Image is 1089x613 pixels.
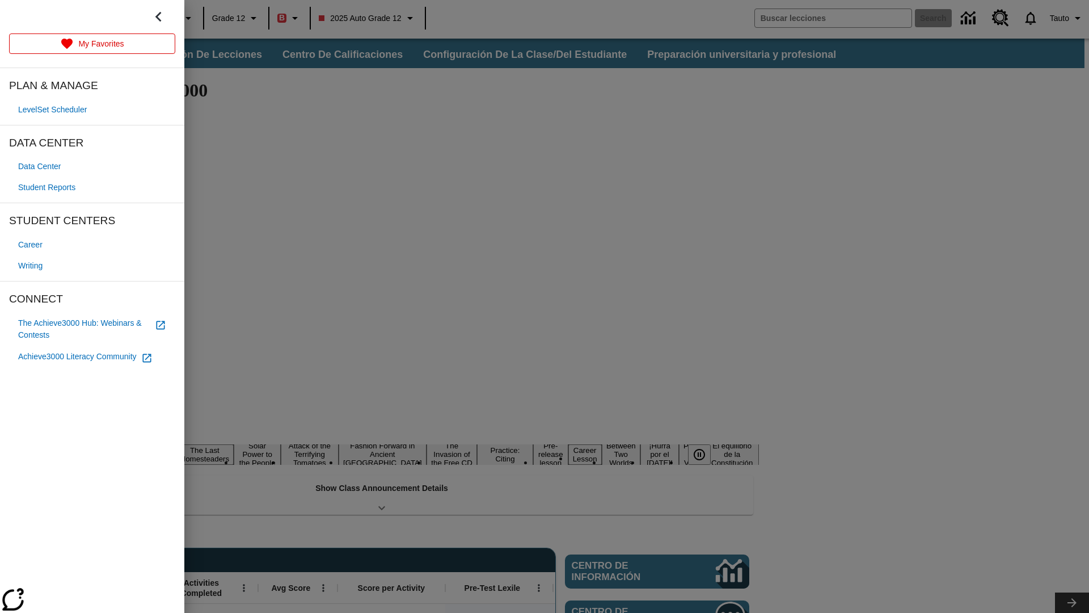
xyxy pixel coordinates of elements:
span: Student Reports [18,182,75,194]
span: Career [18,239,43,251]
span: DATA CENTER [9,135,175,152]
a: Student Reports [9,177,175,198]
span: Data Center [18,161,61,173]
a: The Achieve3000 Hub: Webinars & Contests [9,313,175,346]
span: Achieve3000 Literacy Community [18,351,137,363]
span: STUDENT CENTERS [9,212,175,230]
a: My Favorites [9,33,175,54]
span: Writing [18,260,43,272]
a: Achieve3000 Literacy Community [9,346,175,368]
a: LevelSet Scheduler [9,99,175,120]
a: Writing [9,255,175,276]
span: LevelSet Scheduler [18,104,87,116]
span: CONNECT [9,291,175,308]
p: My Favorites [78,38,124,50]
a: Career [9,234,175,255]
a: Data Center [9,156,175,177]
span: The Achieve3000 Hub: Webinars & Contests [18,317,150,341]
span: PLAN & MANAGE [9,77,175,95]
